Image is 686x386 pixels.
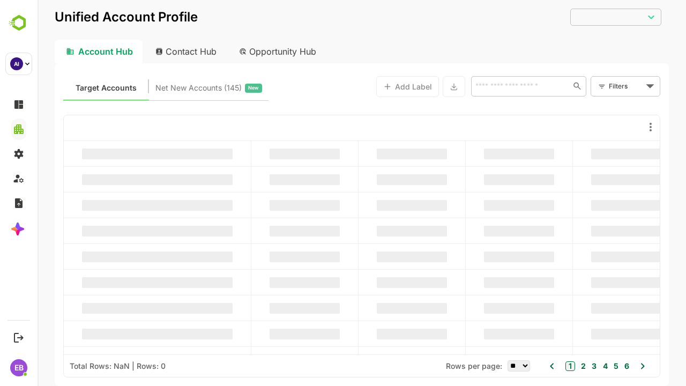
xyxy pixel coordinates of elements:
span: Net New Accounts ( 145 ) [118,81,204,95]
button: 2 [541,360,548,372]
div: Total Rows: NaN | Rows: 0 [32,361,128,370]
div: Account Hub [17,40,105,63]
button: 1 [528,361,538,371]
span: Known accounts you’ve identified to target - imported from CRM, Offline upload, or promoted from ... [38,81,99,95]
button: 6 [584,360,592,372]
button: 3 [551,360,559,372]
div: Opportunity Hub [193,40,288,63]
button: Add Label [339,76,401,97]
div: Contact Hub [109,40,189,63]
div: EB [10,359,27,376]
button: 5 [573,360,581,372]
button: Export the selected data as CSV [405,76,428,97]
div: ​ [533,8,624,26]
p: Unified Account Profile [17,11,160,24]
div: Newly surfaced ICP-fit accounts from Intent, Website, LinkedIn, and other engagement signals. [118,81,225,95]
button: 4 [563,360,570,372]
div: Filters [571,80,606,92]
img: BambooboxLogoMark.f1c84d78b4c51b1a7b5f700c9845e183.svg [5,13,33,33]
span: Rows per page: [408,361,465,370]
div: Filters [570,75,623,98]
button: Logout [11,330,26,345]
span: New [211,81,221,95]
div: AI [10,57,23,70]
